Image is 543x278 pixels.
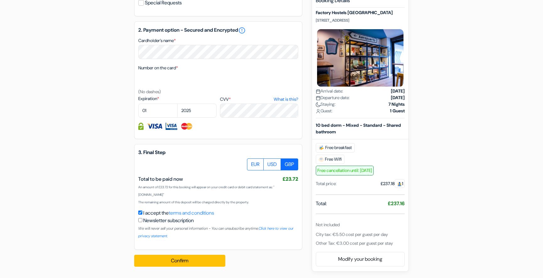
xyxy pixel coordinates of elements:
span: Total: [316,200,327,207]
span: Departure date: [316,94,350,101]
small: The remaining amount of this deposit will be charged directly by the property. [138,200,249,204]
span: Free breakfast [316,143,355,152]
img: moon.svg [316,102,321,107]
label: USD [263,158,281,170]
div: Not included [316,222,405,228]
img: Credit card information fully secured and encrypted [138,123,144,130]
img: Visa [147,123,162,130]
img: user_icon.svg [316,109,321,114]
small: An amount of £23.72 for this booking will appear on your credit card or debit card statement as: ... [138,185,274,197]
span: City tax: €5.50 cost per guest per day [316,232,388,237]
strong: 7 Nights [388,101,405,108]
span: Total to be paid now [138,176,183,182]
img: free_wifi.svg [319,157,324,162]
small: (No dashes) [138,89,161,94]
label: Newsletter subscription [143,217,194,224]
a: error_outline [238,27,246,34]
div: Total price: [316,180,337,187]
label: EUR [247,158,264,170]
img: free_breakfast.svg [319,145,324,150]
div: £237.18 [381,180,405,187]
label: Cardholder’s name [138,37,176,44]
span: Other Tax: €3.00 cost per guest per stay [316,240,393,246]
p: [STREET_ADDRESS] [316,18,405,23]
strong: £237.16 [388,200,405,207]
h5: 2. Payment option - Secured and Encrypted [138,27,298,34]
a: What is this? [274,96,298,103]
label: Number on the card [138,65,178,71]
span: Free Wifi [316,155,344,164]
h5: Factory Hostels [GEOGRAPHIC_DATA] [316,10,405,16]
span: Guest: [316,108,332,114]
label: I accept the [143,209,214,217]
img: calendar.svg [316,89,321,94]
strong: [DATE] [391,88,405,94]
span: Free cancellation until: [DATE] [316,166,374,175]
img: guest.svg [397,182,402,186]
strong: [DATE] [391,94,405,101]
strong: 1 Guest [390,108,405,114]
button: Confirm [134,255,225,267]
img: calendar.svg [316,96,321,100]
span: Staying: [316,101,336,108]
label: CVV [220,96,298,103]
img: Master Card [180,123,193,130]
span: 1 [395,179,405,188]
span: £23.72 [282,176,298,182]
span: Arrival date: [316,88,343,94]
label: Expiration [138,95,217,102]
label: GBP [281,158,298,170]
b: 10 bed dorm - Mixed - Standard - Shared bathroom [316,122,401,135]
a: terms and conditions [169,210,214,216]
small: We will never sell your personal information - You can unsubscribe anytime. [138,226,293,238]
h5: 3. Final Step [138,149,298,155]
div: Basic radio toggle button group [247,158,298,170]
a: Modify your booking [316,253,404,265]
img: Visa Electron [166,123,177,130]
